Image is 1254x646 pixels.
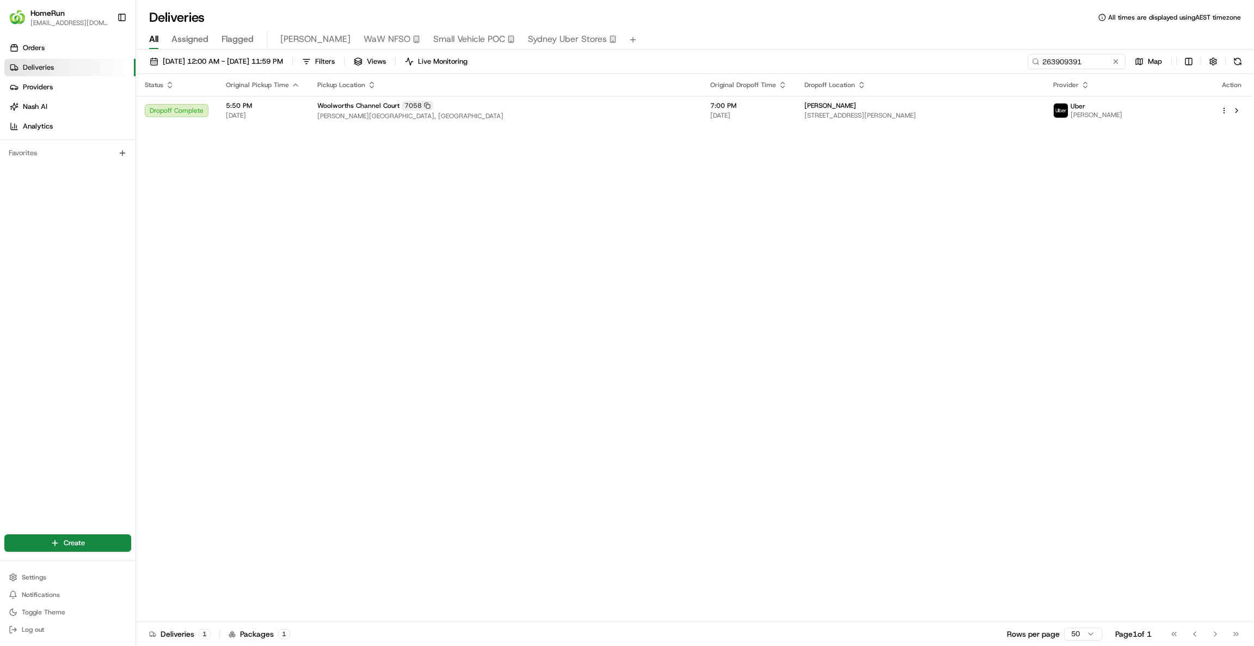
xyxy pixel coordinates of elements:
button: Filters [297,54,340,69]
span: Original Dropoff Time [710,81,776,89]
span: Dropoff Location [804,81,855,89]
img: HomeRun [9,9,26,26]
span: [PERSON_NAME] [804,101,856,110]
button: Live Monitoring [400,54,472,69]
span: Settings [22,573,46,582]
span: Provider [1053,81,1079,89]
span: Flagged [222,33,254,46]
div: Action [1220,81,1243,89]
span: Pickup Location [317,81,365,89]
span: Analytics [23,121,53,131]
div: Page 1 of 1 [1115,629,1152,639]
span: Notifications [22,590,60,599]
button: HomeRunHomeRun[EMAIL_ADDRESS][DOMAIN_NAME] [4,4,113,31]
span: Live Monitoring [418,57,468,66]
div: Favorites [4,144,131,162]
button: [EMAIL_ADDRESS][DOMAIN_NAME] [30,19,108,27]
button: Settings [4,570,131,585]
button: [DATE] 12:00 AM - [DATE] 11:59 PM [145,54,288,69]
span: Map [1148,57,1162,66]
span: [STREET_ADDRESS][PERSON_NAME] [804,111,1036,120]
span: Orders [23,43,45,53]
button: Views [349,54,391,69]
span: [DATE] [226,111,300,120]
span: Assigned [171,33,208,46]
span: Toggle Theme [22,608,65,617]
div: Packages [229,629,290,639]
a: Nash AI [4,98,136,115]
a: Providers [4,78,136,96]
button: HomeRun [30,8,65,19]
span: All [149,33,158,46]
span: WaW NFSO [364,33,410,46]
div: 1 [278,629,290,639]
button: Map [1130,54,1167,69]
span: Views [367,57,386,66]
span: Original Pickup Time [226,81,289,89]
span: Uber [1071,102,1085,111]
span: Filters [315,57,335,66]
span: Log out [22,625,44,634]
a: Orders [4,39,136,57]
span: Sydney Uber Stores [528,33,607,46]
button: Notifications [4,587,131,602]
input: Type to search [1028,54,1126,69]
button: Log out [4,622,131,637]
div: 7058 [402,101,433,111]
span: Small Vehicle POC [433,33,505,46]
button: Toggle Theme [4,605,131,620]
p: Rows per page [1007,629,1060,639]
span: [PERSON_NAME] [280,33,351,46]
span: [PERSON_NAME] [1071,111,1122,119]
span: [PERSON_NAME][GEOGRAPHIC_DATA], [GEOGRAPHIC_DATA] [317,112,693,120]
h1: Deliveries [149,9,205,26]
a: Analytics [4,118,136,135]
button: Refresh [1230,54,1245,69]
span: Deliveries [23,63,54,72]
div: Deliveries [149,629,211,639]
span: Woolworths Channel Court [317,101,399,110]
span: 7:00 PM [710,101,787,110]
span: Nash AI [23,102,47,112]
span: 5:50 PM [226,101,300,110]
div: 1 [199,629,211,639]
img: uber-new-logo.jpeg [1054,103,1068,118]
span: All times are displayed using AEST timezone [1108,13,1241,22]
span: [DATE] 12:00 AM - [DATE] 11:59 PM [163,57,283,66]
a: Deliveries [4,59,136,76]
span: Providers [23,82,53,92]
button: Create [4,534,131,552]
span: Status [145,81,163,89]
span: [DATE] [710,111,787,120]
span: Create [64,538,85,548]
